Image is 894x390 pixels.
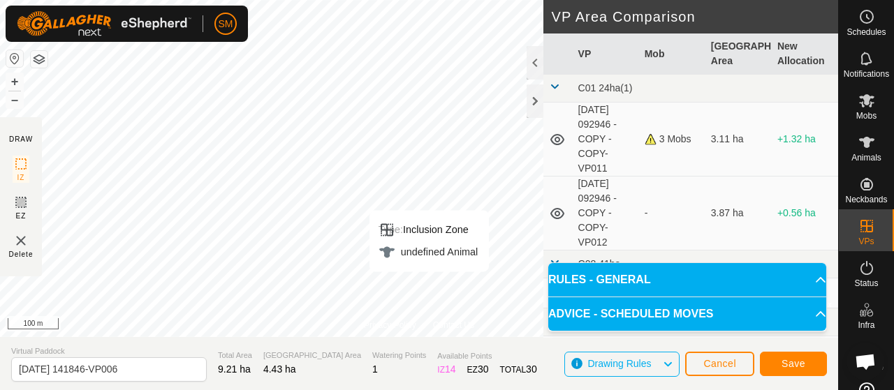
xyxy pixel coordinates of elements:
span: 30 [526,363,537,375]
span: [GEOGRAPHIC_DATA] Area [263,350,361,361]
a: Privacy Policy [364,319,416,331]
div: TOTAL [500,362,537,377]
span: Mobs [856,112,877,120]
span: Virtual Paddock [11,345,207,357]
span: C01 24ha(1) [578,82,633,93]
span: 14 [445,363,456,375]
span: Available Points [437,350,536,362]
div: undefined Animal [379,243,478,260]
button: Save [760,352,827,376]
img: VP [13,232,29,249]
button: Map Layers [31,51,47,68]
span: Heatmap [849,363,884,371]
button: + [6,73,23,90]
h2: VP Area Comparison [552,8,838,25]
img: Gallagher Logo [17,11,191,36]
td: 3.16 ha [705,336,772,366]
span: Total Area [218,350,252,361]
div: 3 Mobs [645,132,700,147]
span: RULES - GENERAL [548,271,651,288]
span: VPs [858,237,874,246]
span: C08 41ha [578,258,621,269]
span: Status [854,279,878,287]
span: Animals [851,153,881,162]
a: Contact Us [433,319,474,331]
button: – [6,91,23,108]
button: Cancel [685,352,754,376]
div: - [645,206,700,220]
span: EZ [16,211,27,221]
td: +1.27 ha [772,336,838,366]
p-accordion-header: RULES - GENERAL [548,263,826,297]
td: 3.87 ha [705,177,772,250]
span: Infra [858,321,874,329]
td: +0.56 ha [772,177,838,250]
span: Schedules [847,28,886,36]
button: Reset Map [6,50,23,67]
span: 9.21 ha [218,363,251,375]
span: 30 [478,363,489,375]
span: Cancel [703,358,736,369]
div: Inclusion Zone [379,221,478,238]
th: Mob [639,33,705,75]
th: VP [573,33,639,75]
span: Delete [9,249,34,260]
span: 1 [372,363,378,375]
span: SM [219,17,233,31]
span: ADVICE - SCHEDULED MOVES [548,306,713,322]
span: Notifications [844,70,889,78]
span: 4.43 ha [263,363,296,375]
span: Save [782,358,805,369]
div: IZ [437,362,455,377]
div: Open chat [847,343,884,380]
td: [DATE] 092946 - COPY - COPY-VP011 [573,103,639,177]
div: EZ [467,362,489,377]
td: +1.32 ha [772,103,838,177]
td: [DATE] 092946 - COPY - COPY-VP012 [573,177,639,250]
span: Neckbands [845,195,887,204]
div: DRAW [9,134,33,144]
th: New Allocation [772,33,838,75]
span: IZ [17,172,25,183]
td: [DATE] 100839 [573,336,639,366]
p-accordion-header: ADVICE - SCHEDULED MOVES [548,297,826,331]
th: [GEOGRAPHIC_DATA] Area [705,33,772,75]
td: 3.11 ha [705,103,772,177]
span: Watering Points [372,350,426,361]
span: Drawing Rules [587,358,651,369]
